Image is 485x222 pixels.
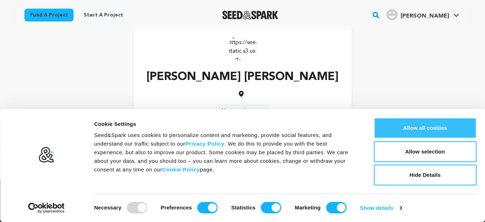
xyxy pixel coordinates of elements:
a: Start a project [78,9,129,22]
div: Cookie Settings [94,120,358,128]
a: Usercentrics Cookiebot - opens in a new window [15,203,78,213]
button: Hide Details [374,165,476,185]
strong: Marketing [295,204,321,211]
strong: Necessary [94,204,121,211]
div: Seed&Spark uses cookies to personalize content and marketing, provide social features, and unders... [94,131,358,174]
strong: Preferences [161,204,192,211]
div: Shahbaz khan H.'s Profile [386,9,449,20]
a: Fund a project [24,9,74,22]
button: Allow all cookies [374,118,476,138]
strong: Statistics [231,204,256,211]
img: https://seedandspark-static.s3.us-east-2.amazonaws.com/images/User/002/310/200/medium/ACg8ocKA8Yd... [228,33,257,61]
a: Shahbaz khan H.'s Profile [385,8,461,20]
a: Show details [360,203,402,213]
a: Manage Account [215,104,270,117]
a: Cookie Policy [162,166,200,173]
span: Shahbaz khan H.'s Profile [385,8,461,23]
img: Seed&Spark Logo Dark Mode [222,11,279,19]
img: logo [38,147,55,163]
button: Allow selection [374,141,476,162]
img: user.png [386,9,398,20]
a: Seed&Spark Homepage [222,11,279,19]
p: [PERSON_NAME] [PERSON_NAME] [146,69,339,86]
span: [PERSON_NAME] [401,13,449,19]
a: Privacy Policy [185,141,224,147]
